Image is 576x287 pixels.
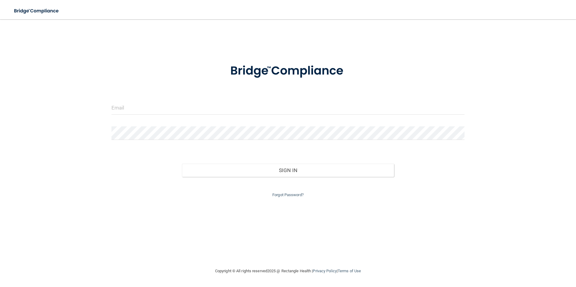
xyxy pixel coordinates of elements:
[218,55,358,87] img: bridge_compliance_login_screen.278c3ca4.svg
[178,261,398,281] div: Copyright © All rights reserved 2025 @ Rectangle Health | |
[272,193,304,197] a: Forgot Password?
[338,269,361,273] a: Terms of Use
[313,269,337,273] a: Privacy Policy
[182,164,394,177] button: Sign In
[9,5,64,17] img: bridge_compliance_login_screen.278c3ca4.svg
[111,101,465,115] input: Email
